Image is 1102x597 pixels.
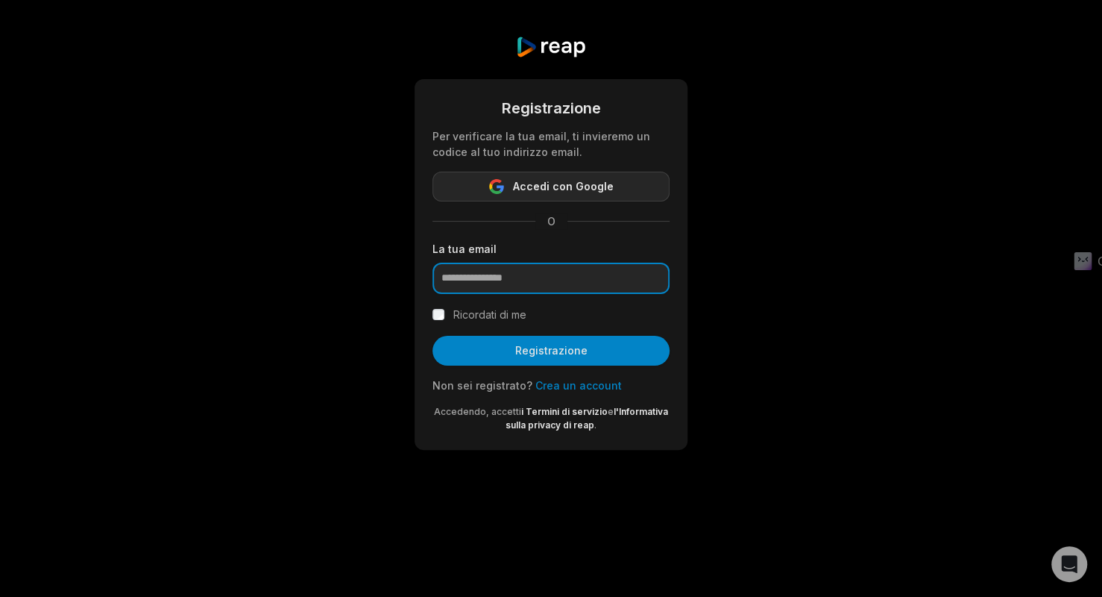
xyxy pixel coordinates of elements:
font: e [608,406,614,417]
font: Registrazione [515,344,588,357]
img: mietere [515,36,586,58]
button: Accedi con Google [432,172,670,201]
font: La tua email [432,243,497,255]
font: O [547,215,555,228]
a: Crea un account [535,379,622,392]
font: Registrazione [502,99,601,117]
button: Registrazione [432,336,670,366]
font: Accedi con Google [513,180,614,193]
a: l'Informativa sulla privacy di reap [506,406,668,431]
font: Non sei registrato? [432,379,532,392]
font: . [594,419,596,431]
div: Apri Intercom Messenger [1051,546,1087,582]
font: Accedendo, accetti [434,406,521,417]
font: Per verificare la tua email, ti invieremo un codice al tuo indirizzo email. [432,130,650,158]
a: i Termini di servizio [521,406,608,417]
font: Ricordati di me [453,308,526,321]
